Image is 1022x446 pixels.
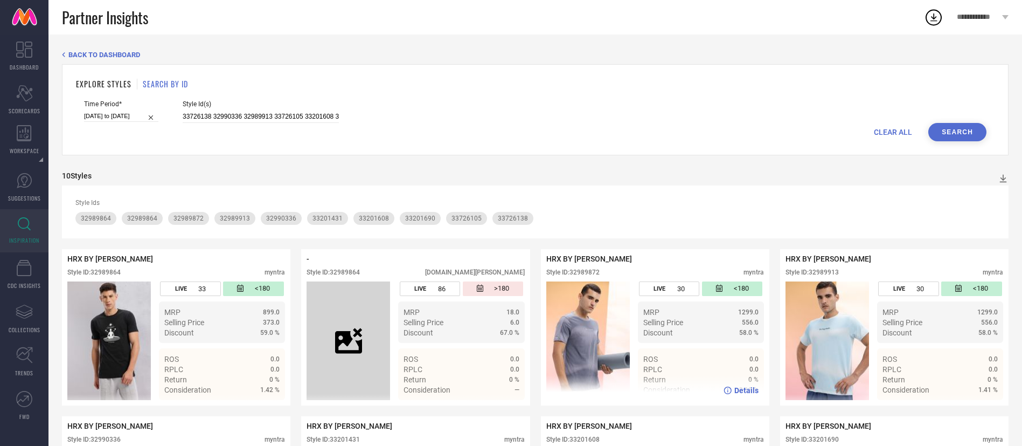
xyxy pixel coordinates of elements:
span: Discount [882,328,912,337]
div: myntra [265,436,285,443]
span: CLEAR ALL [874,128,912,136]
div: Back TO Dashboard [62,51,1009,59]
span: 556.0 [742,319,759,326]
span: 6.0 [510,319,519,326]
span: 0.0 [749,355,759,363]
div: myntra [983,436,1003,443]
span: RPLC [404,365,422,374]
span: Details [974,405,998,414]
div: Click to view image [307,282,390,400]
span: 1299.0 [977,308,998,316]
span: >180 [494,284,509,293]
div: myntra [504,436,525,443]
span: 18.0 [506,308,519,316]
div: myntra [743,436,764,443]
div: Style ID: 32990336 [67,436,121,443]
div: Number of days the style has been live on the platform [639,282,699,296]
span: 556.0 [981,319,998,326]
span: 0 % [988,376,998,383]
span: Style Id(s) [183,100,339,108]
h1: SEARCH BY ID [143,78,188,90]
span: 32989864 [81,215,111,222]
span: MRP [882,308,899,317]
span: Return [164,375,187,384]
a: Details [245,405,280,414]
span: 1299.0 [738,308,759,316]
div: Click to view image [546,282,630,400]
div: [DOMAIN_NAME][PERSON_NAME] [425,269,525,276]
span: COLLECTIONS [9,326,40,334]
div: myntra [265,269,285,276]
span: Consideration [404,386,450,394]
div: Number of days the style has been live on the platform [878,282,938,296]
span: 899.0 [263,308,280,316]
span: RPLC [643,365,662,374]
span: HRX BY [PERSON_NAME] [785,255,871,263]
span: 30 [677,285,685,293]
span: 33201431 [312,215,343,222]
div: Number of days since the style was first listed on the platform [463,282,523,296]
h1: EXPLORE STYLES [76,78,131,90]
span: 0.0 [510,355,519,363]
span: Time Period* [84,100,158,108]
span: MRP [404,308,420,317]
div: Style ID: 32989864 [307,269,360,276]
span: 0.0 [989,366,998,373]
input: Select time period [84,111,158,122]
span: LIVE [175,285,187,292]
span: FWD [19,413,30,421]
span: 32989872 [173,215,204,222]
span: LIVE [893,285,905,292]
span: Details [734,386,759,395]
button: Search [928,123,986,141]
span: - [307,255,309,263]
input: Enter comma separated style ids e.g. 12345, 67890 [183,111,339,123]
span: HRX BY [PERSON_NAME] [546,255,632,263]
span: — [515,386,519,394]
span: SUGGESTIONS [8,194,41,202]
div: Style ID: 32989913 [785,269,839,276]
div: Style ID: 33201608 [546,436,600,443]
span: 0 % [269,376,280,383]
span: Discount [164,328,194,337]
span: ROS [882,355,897,363]
span: LIVE [653,285,665,292]
span: Details [495,405,519,414]
span: 33201608 [359,215,389,222]
span: HRX BY [PERSON_NAME] [67,422,153,430]
span: 1.42 % [260,386,280,394]
span: 58.0 % [739,329,759,337]
span: Selling Price [643,318,683,327]
span: 59.0 % [260,329,280,337]
span: INSPIRATION [9,236,39,244]
span: Consideration [164,386,211,394]
span: 0.0 [510,366,519,373]
span: HRX BY [PERSON_NAME] [307,422,392,430]
div: Number of days since the style was first listed on the platform [702,282,762,296]
a: Details [724,386,759,395]
span: 0.0 [989,355,998,363]
span: TRENDS [15,369,33,377]
div: Number of days since the style was first listed on the platform [941,282,1002,296]
div: Number of days the style has been live on the platform [160,282,220,296]
div: myntra [983,269,1003,276]
span: Partner Insights [62,6,148,29]
span: DASHBOARD [10,63,39,71]
span: SCORECARDS [9,107,40,115]
div: Style Ids [75,199,995,207]
span: MRP [164,308,180,317]
span: Return [882,375,905,384]
span: <180 [973,284,988,293]
span: HRX BY [PERSON_NAME] [67,255,153,263]
span: 33726105 [451,215,482,222]
span: ROS [404,355,418,363]
span: <180 [255,284,270,293]
span: 32989913 [220,215,250,222]
span: 33201690 [405,215,435,222]
span: Selling Price [164,318,204,327]
span: RPLC [164,365,183,374]
div: Number of days since the style was first listed on the platform [223,282,283,296]
div: myntra [743,269,764,276]
span: 32990336 [266,215,296,222]
span: HRX BY [PERSON_NAME] [785,422,871,430]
